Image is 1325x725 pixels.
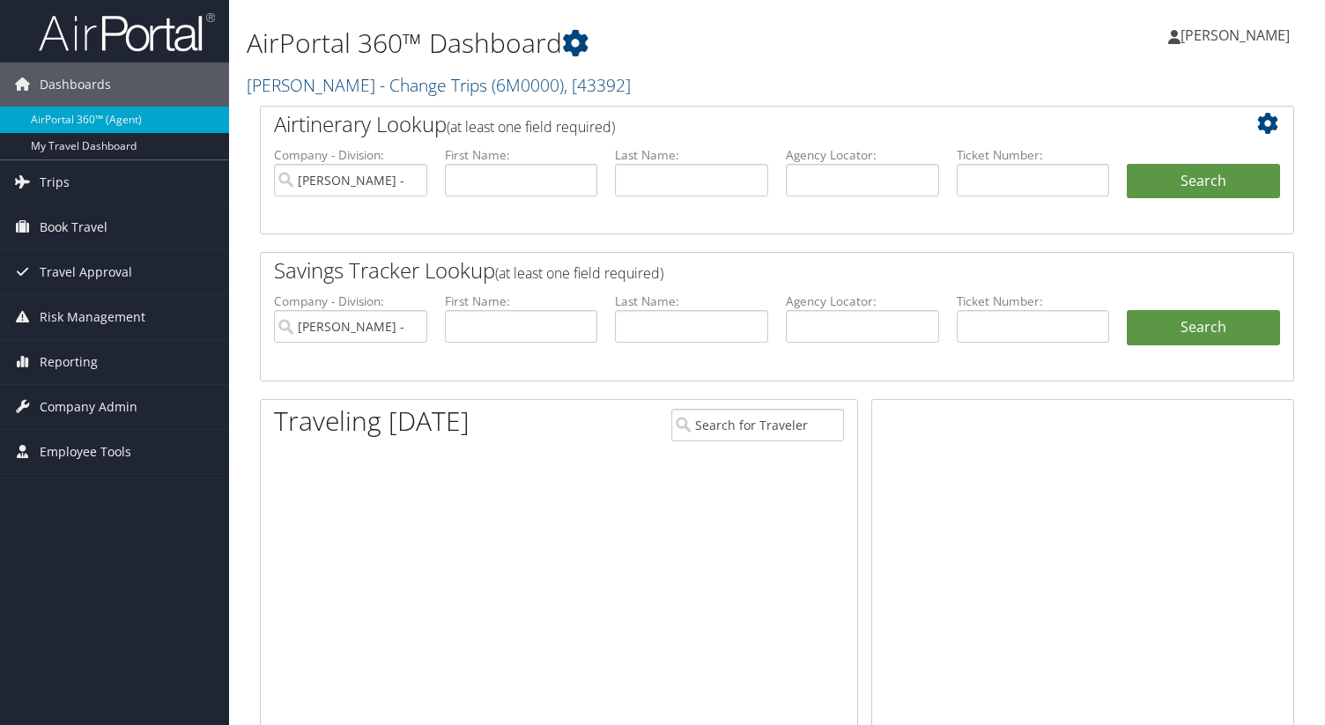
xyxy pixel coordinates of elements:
label: Agency Locator: [786,292,939,310]
span: (at least one field required) [447,117,615,137]
span: Dashboards [40,63,111,107]
label: Agency Locator: [786,146,939,164]
span: Risk Management [40,295,145,339]
label: Last Name: [615,146,768,164]
input: Search for Traveler [671,409,844,441]
h2: Airtinerary Lookup [274,109,1194,139]
span: Travel Approval [40,250,132,294]
h1: Traveling [DATE] [274,403,470,440]
span: Employee Tools [40,430,131,474]
label: Company - Division: [274,146,427,164]
h1: AirPortal 360™ Dashboard [247,25,954,62]
span: , [ 43392 ] [564,73,631,97]
a: [PERSON_NAME] [1168,9,1307,62]
label: First Name: [445,292,598,310]
input: search accounts [274,310,427,343]
label: Ticket Number: [957,146,1110,164]
button: Search [1127,164,1280,199]
label: First Name: [445,146,598,164]
span: ( 6M0000 ) [492,73,564,97]
span: Reporting [40,340,98,384]
span: [PERSON_NAME] [1181,26,1290,45]
span: Book Travel [40,205,107,249]
a: Search [1127,310,1280,345]
label: Last Name: [615,292,768,310]
a: [PERSON_NAME] - Change Trips [247,73,631,97]
img: airportal-logo.png [39,11,215,53]
label: Company - Division: [274,292,427,310]
span: (at least one field required) [495,263,663,283]
label: Ticket Number: [957,292,1110,310]
h2: Savings Tracker Lookup [274,255,1194,285]
span: Company Admin [40,385,137,429]
span: Trips [40,160,70,204]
